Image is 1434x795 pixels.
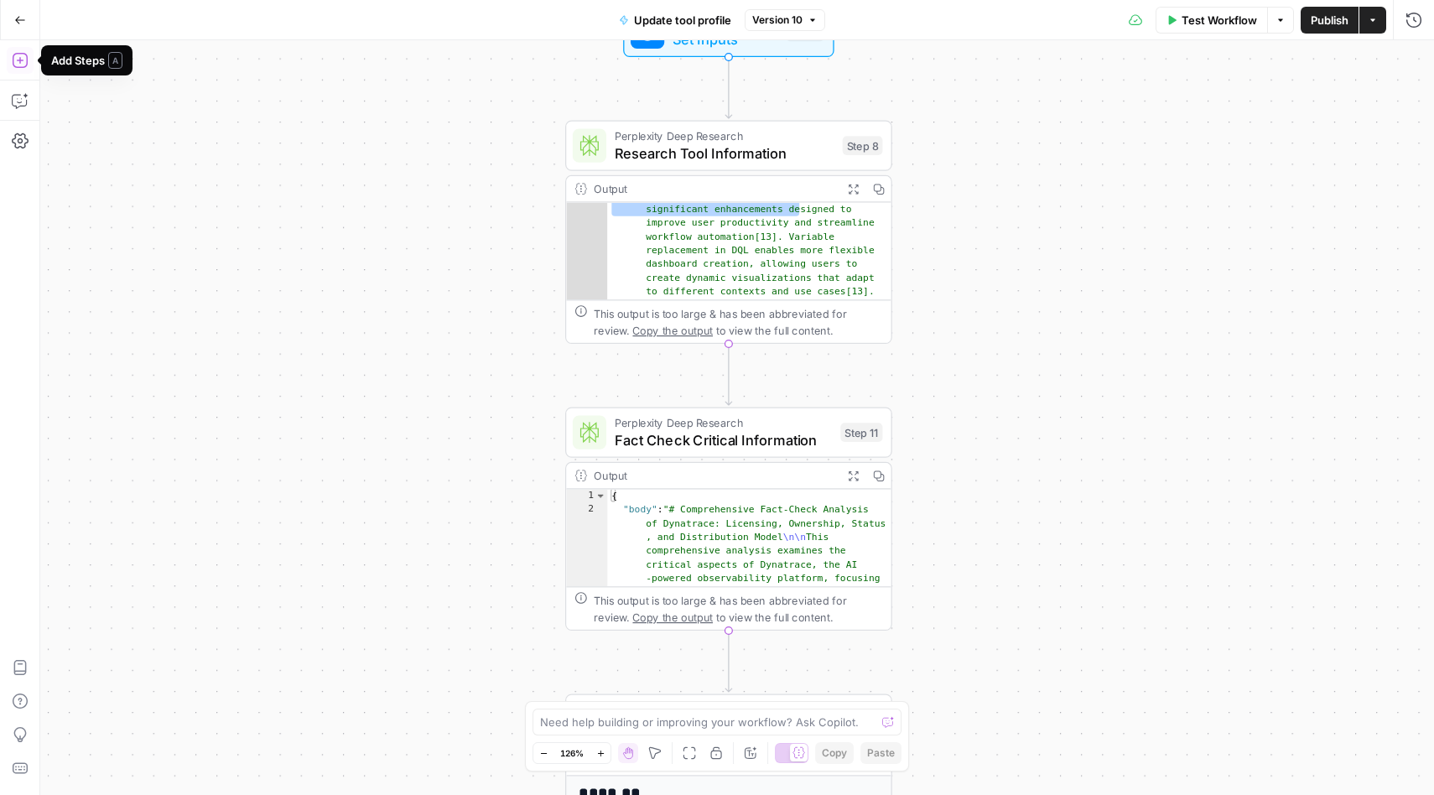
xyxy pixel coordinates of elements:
[745,9,825,31] button: Version 10
[632,324,713,336] span: Copy the output
[673,29,777,49] span: Set Inputs
[566,490,607,503] div: 1
[786,23,825,42] div: Inputs
[615,127,834,144] span: Perplexity Deep Research
[822,746,847,761] span: Copy
[615,143,834,164] span: Research Tool Information
[632,611,713,623] span: Copy the output
[594,467,834,484] div: Output
[634,12,731,29] span: Update tool profile
[594,304,883,338] div: This output is too large & has been abbreviated for review. to view the full content.
[752,13,803,28] span: Version 10
[565,407,892,631] div: Perplexity Deep ResearchFact Check Critical InformationStep 11Output{ "body":"# Comprehensive Fac...
[843,136,883,155] div: Step 8
[565,120,892,344] div: Perplexity Deep ResearchResearch Tool InformationStep 8OutputThis output is too large & has been ...
[725,344,732,405] g: Edge from step_8 to step_11
[594,180,834,197] div: Output
[840,423,882,442] div: Step 11
[1301,7,1359,34] button: Publish
[1311,12,1348,29] span: Publish
[565,7,892,57] div: Set InputsInputs
[1156,7,1267,34] button: Test Workflow
[609,7,741,34] button: Update tool profile
[815,742,854,764] button: Copy
[595,490,606,503] span: Toggle code folding, rows 1 through 3
[867,746,895,761] span: Paste
[725,57,732,118] g: Edge from start to step_8
[1182,12,1257,29] span: Test Workflow
[560,746,584,760] span: 126%
[615,429,832,450] span: Fact Check Critical Information
[51,52,122,69] div: Add Steps
[108,52,122,69] span: A
[860,742,901,764] button: Paste
[725,631,732,692] g: Edge from step_11 to step_12
[615,414,832,431] span: Perplexity Deep Research
[594,591,883,625] div: This output is too large & has been abbreviated for review. to view the full content.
